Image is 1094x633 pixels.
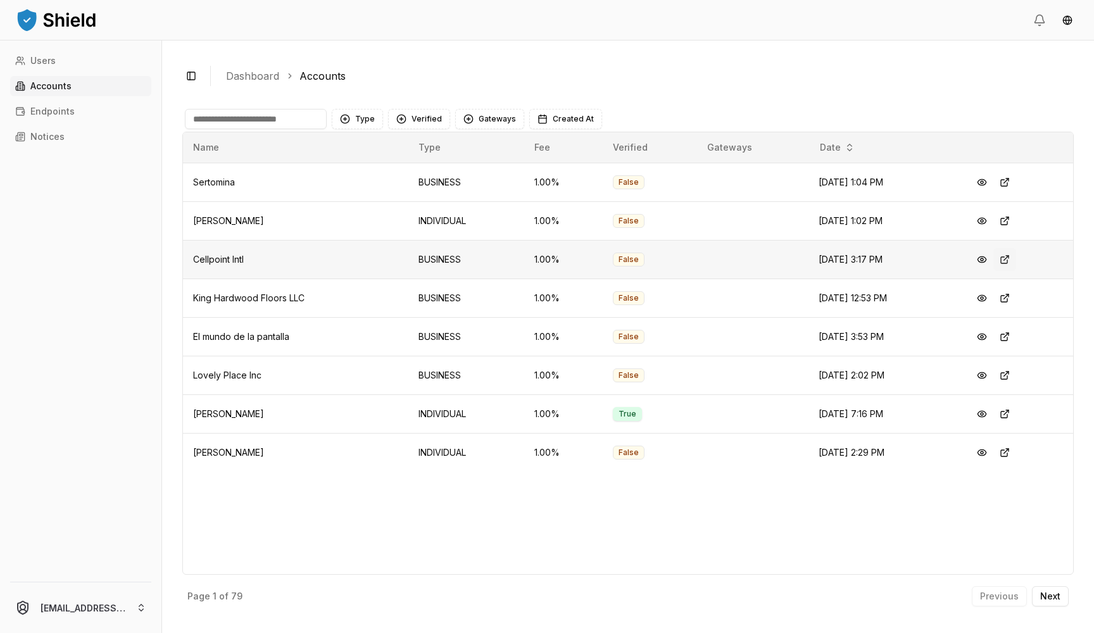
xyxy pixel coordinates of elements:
[408,201,524,240] td: INDIVIDUAL
[819,254,883,265] span: [DATE] 3:17 PM
[819,447,884,458] span: [DATE] 2:29 PM
[226,68,1064,84] nav: breadcrumb
[226,68,279,84] a: Dashboard
[408,317,524,356] td: BUSINESS
[524,132,602,163] th: Fee
[408,394,524,433] td: INDIVIDUAL
[10,101,151,122] a: Endpoints
[10,76,151,96] a: Accounts
[193,447,264,458] span: [PERSON_NAME]
[815,137,860,158] button: Date
[30,82,72,91] p: Accounts
[193,408,264,419] span: [PERSON_NAME]
[213,592,217,601] p: 1
[1032,586,1069,606] button: Next
[697,132,808,163] th: Gateways
[30,107,75,116] p: Endpoints
[603,132,697,163] th: Verified
[529,109,602,129] button: Created At
[534,254,560,265] span: 1.00 %
[408,240,524,279] td: BUSINESS
[30,56,56,65] p: Users
[819,292,887,303] span: [DATE] 12:53 PM
[819,408,883,419] span: [DATE] 7:16 PM
[408,163,524,201] td: BUSINESS
[193,215,264,226] span: [PERSON_NAME]
[219,592,229,601] p: of
[819,331,884,342] span: [DATE] 3:53 PM
[408,433,524,472] td: INDIVIDUAL
[408,356,524,394] td: BUSINESS
[15,7,97,32] img: ShieldPay Logo
[819,370,884,380] span: [DATE] 2:02 PM
[299,68,346,84] a: Accounts
[187,592,210,601] p: Page
[183,132,408,163] th: Name
[534,292,560,303] span: 1.00 %
[231,592,242,601] p: 79
[41,601,126,615] p: [EMAIL_ADDRESS][DOMAIN_NAME]
[819,177,883,187] span: [DATE] 1:04 PM
[193,331,289,342] span: El mundo de la pantalla
[10,51,151,71] a: Users
[193,177,235,187] span: Sertomina
[30,132,65,141] p: Notices
[193,254,244,265] span: Cellpoint Intl
[553,114,594,124] span: Created At
[534,370,560,380] span: 1.00 %
[1040,592,1060,601] p: Next
[534,331,560,342] span: 1.00 %
[408,132,524,163] th: Type
[5,587,156,628] button: [EMAIL_ADDRESS][DOMAIN_NAME]
[534,215,560,226] span: 1.00 %
[332,109,383,129] button: Type
[534,447,560,458] span: 1.00 %
[193,292,305,303] span: King Hardwood Floors LLC
[388,109,450,129] button: Verified
[455,109,524,129] button: Gateways
[819,215,883,226] span: [DATE] 1:02 PM
[193,370,261,380] span: Lovely Place Inc
[534,408,560,419] span: 1.00 %
[10,127,151,147] a: Notices
[408,279,524,317] td: BUSINESS
[534,177,560,187] span: 1.00 %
